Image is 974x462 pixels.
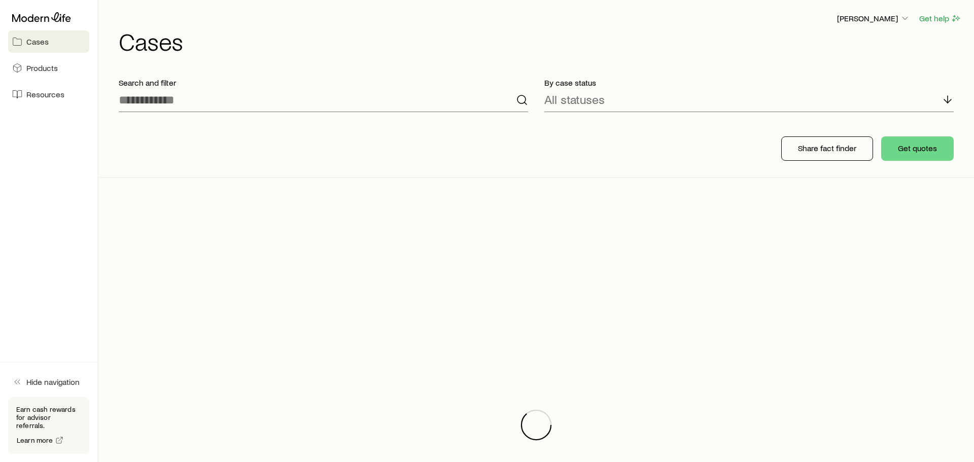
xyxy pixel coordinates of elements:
p: Share fact finder [798,143,856,153]
button: [PERSON_NAME] [837,13,911,25]
button: Get quotes [881,136,954,161]
div: Earn cash rewards for advisor referrals.Learn more [8,397,89,454]
button: Hide navigation [8,371,89,393]
button: Share fact finder [781,136,873,161]
span: Cases [26,37,49,47]
span: Learn more [17,437,53,444]
a: Products [8,57,89,79]
span: Hide navigation [26,377,80,387]
p: By case status [544,78,954,88]
p: Search and filter [119,78,528,88]
a: Resources [8,83,89,105]
p: [PERSON_NAME] [837,13,910,23]
p: Earn cash rewards for advisor referrals. [16,405,81,430]
p: All statuses [544,92,605,106]
span: Resources [26,89,64,99]
a: Cases [8,30,89,53]
h1: Cases [119,29,962,53]
span: Products [26,63,58,73]
button: Get help [919,13,962,24]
